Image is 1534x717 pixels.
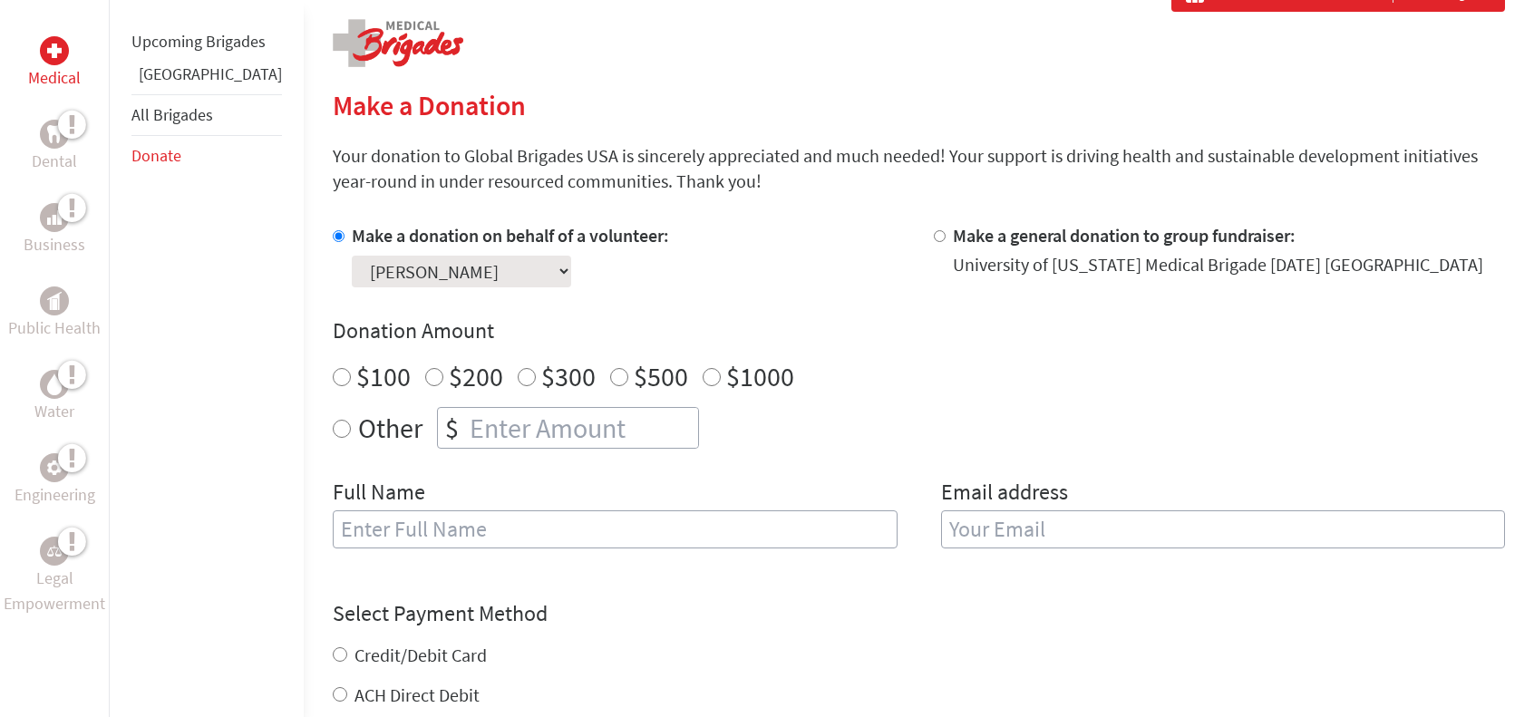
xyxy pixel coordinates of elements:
[358,407,422,449] label: Other
[953,224,1296,247] label: Make a general donation to group fundraiser:
[333,478,425,510] label: Full Name
[466,408,698,448] input: Enter Amount
[941,478,1068,510] label: Email address
[8,315,101,341] p: Public Health
[333,89,1505,121] h2: Make a Donation
[131,31,266,52] a: Upcoming Brigades
[8,286,101,341] a: Public HealthPublic Health
[333,510,898,548] input: Enter Full Name
[541,359,596,393] label: $300
[131,94,282,136] li: All Brigades
[47,546,62,557] img: Legal Empowerment
[40,286,69,315] div: Public Health
[28,65,81,91] p: Medical
[32,149,77,174] p: Dental
[47,460,62,475] img: Engineering
[15,482,95,508] p: Engineering
[354,683,480,706] label: ACH Direct Debit
[40,370,69,399] div: Water
[131,145,181,166] a: Donate
[333,19,463,67] img: logo-medical.png
[726,359,794,393] label: $1000
[139,63,282,84] a: [GEOGRAPHIC_DATA]
[34,399,74,424] p: Water
[47,292,62,310] img: Public Health
[131,22,282,62] li: Upcoming Brigades
[352,224,669,247] label: Make a donation on behalf of a volunteer:
[34,370,74,424] a: WaterWater
[15,453,95,508] a: EngineeringEngineering
[953,252,1483,277] div: University of [US_STATE] Medical Brigade [DATE] [GEOGRAPHIC_DATA]
[40,36,69,65] div: Medical
[941,510,1506,548] input: Your Email
[47,44,62,58] img: Medical
[40,453,69,482] div: Engineering
[47,210,62,225] img: Business
[24,203,85,257] a: BusinessBusiness
[354,644,487,666] label: Credit/Debit Card
[4,566,105,616] p: Legal Empowerment
[131,62,282,94] li: Guatemala
[356,359,411,393] label: $100
[32,120,77,174] a: DentalDental
[634,359,688,393] label: $500
[131,136,282,176] li: Donate
[24,232,85,257] p: Business
[438,408,466,448] div: $
[28,36,81,91] a: MedicalMedical
[333,599,1505,628] h4: Select Payment Method
[40,203,69,232] div: Business
[40,537,69,566] div: Legal Empowerment
[333,143,1505,194] p: Your donation to Global Brigades USA is sincerely appreciated and much needed! Your support is dr...
[47,373,62,394] img: Water
[40,120,69,149] div: Dental
[449,359,503,393] label: $200
[333,316,1505,345] h4: Donation Amount
[47,125,62,142] img: Dental
[4,537,105,616] a: Legal EmpowermentLegal Empowerment
[131,104,213,125] a: All Brigades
